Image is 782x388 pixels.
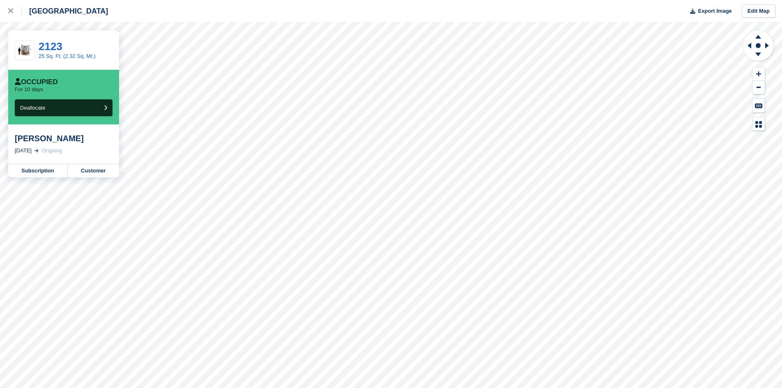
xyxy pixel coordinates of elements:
span: Export Image [698,7,732,15]
button: Zoom In [752,67,765,81]
button: Zoom Out [752,81,765,94]
button: Deallocate [15,99,112,116]
a: 2123 [39,40,62,53]
span: Deallocate [20,105,45,111]
div: Occupied [15,78,58,86]
a: Customer [68,164,119,177]
a: Edit Map [742,5,775,18]
button: Export Image [685,5,732,18]
div: [DATE] [15,147,32,155]
p: For 10 days [15,86,43,93]
img: 25-sqft-unit%20(9).jpg [15,43,34,57]
a: 25 Sq. Ft. (2.32 Sq. Mt.) [39,53,96,59]
div: [GEOGRAPHIC_DATA] [22,6,108,16]
button: Map Legend [752,117,765,131]
img: arrow-right-light-icn-cde0832a797a2874e46488d9cf13f60e5c3a73dbe684e267c42b8395dfbc2abf.svg [34,149,39,152]
div: Ongoing [42,147,62,155]
a: Subscription [8,164,68,177]
div: [PERSON_NAME] [15,133,112,143]
button: Keyboard Shortcuts [752,99,765,112]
